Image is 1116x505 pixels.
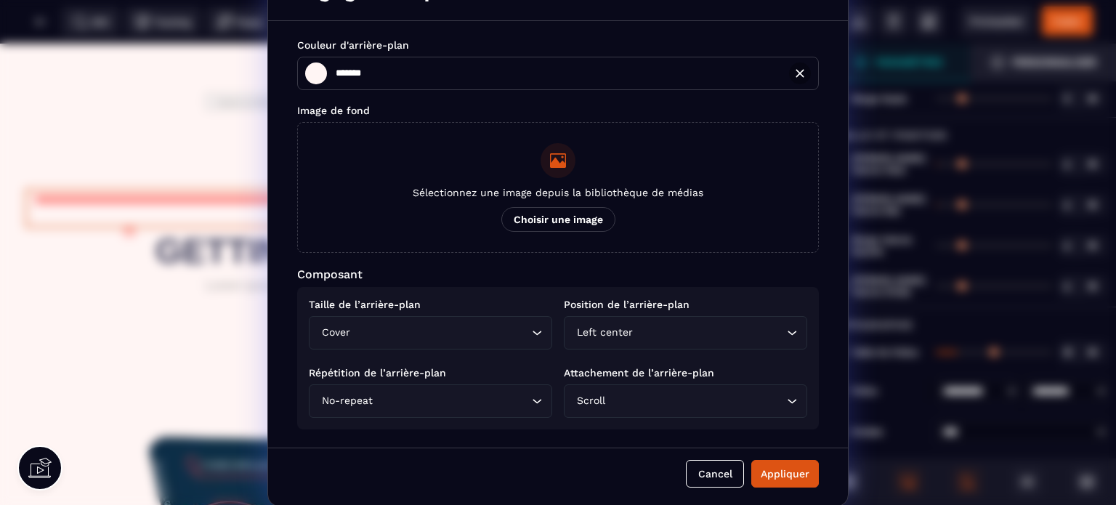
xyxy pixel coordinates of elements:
p: Image de fond [297,105,370,116]
span: No-repeat [318,393,376,409]
p: Taille de l’arrière-plan [309,299,552,310]
div: Search for option [564,316,807,350]
button: Cancel [686,460,744,488]
p: Répétition de l’arrière-plan [309,367,552,379]
span: Scroll [573,393,608,409]
p: Composant [297,267,819,281]
span: Choisir une image [501,207,615,232]
input: Search for option [636,325,783,341]
text: GETTING STARTED IN DESIGN [22,184,804,231]
button: Sélectionnez une image depuis la bibliothèque de médiasChoisir une image [297,122,819,253]
span: Cover [318,325,353,341]
div: Search for option [309,316,552,350]
button: Appliquer [751,460,819,488]
div: Search for option [309,384,552,418]
span: Sélectionnez une image depuis la bibliothèque de médias [413,187,703,198]
p: Couleur d'arrière-plan [297,39,409,51]
input: Search for option [376,393,528,409]
span: Left center [573,325,636,341]
div: Search for option [564,384,807,418]
text: KICKSTART YOUR LOGO DESIGN JOURNEY [418,323,702,408]
div: Appliquer [761,466,809,481]
p: Attachement de l’arrière-plan [564,367,807,379]
input: Search for option [608,393,783,409]
input: Search for option [353,325,528,341]
p: Position de l’arrière-plan [564,299,807,310]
